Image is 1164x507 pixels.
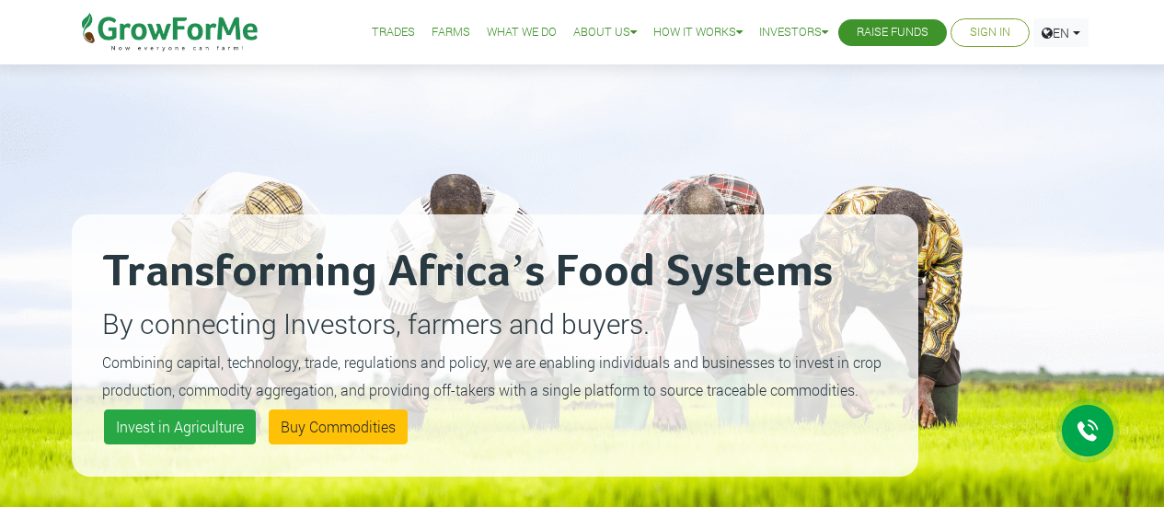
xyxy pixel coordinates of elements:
[104,409,256,444] a: Invest in Agriculture
[432,23,470,42] a: Farms
[269,409,408,444] a: Buy Commodities
[970,23,1010,42] a: Sign In
[372,23,415,42] a: Trades
[102,303,888,344] p: By connecting Investors, farmers and buyers.
[487,23,557,42] a: What We Do
[102,352,882,399] small: Combining capital, technology, trade, regulations and policy, we are enabling individuals and bus...
[857,23,928,42] a: Raise Funds
[1033,18,1089,47] a: EN
[759,23,828,42] a: Investors
[102,245,888,300] h2: Transforming Africa’s Food Systems
[573,23,637,42] a: About Us
[653,23,743,42] a: How it Works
